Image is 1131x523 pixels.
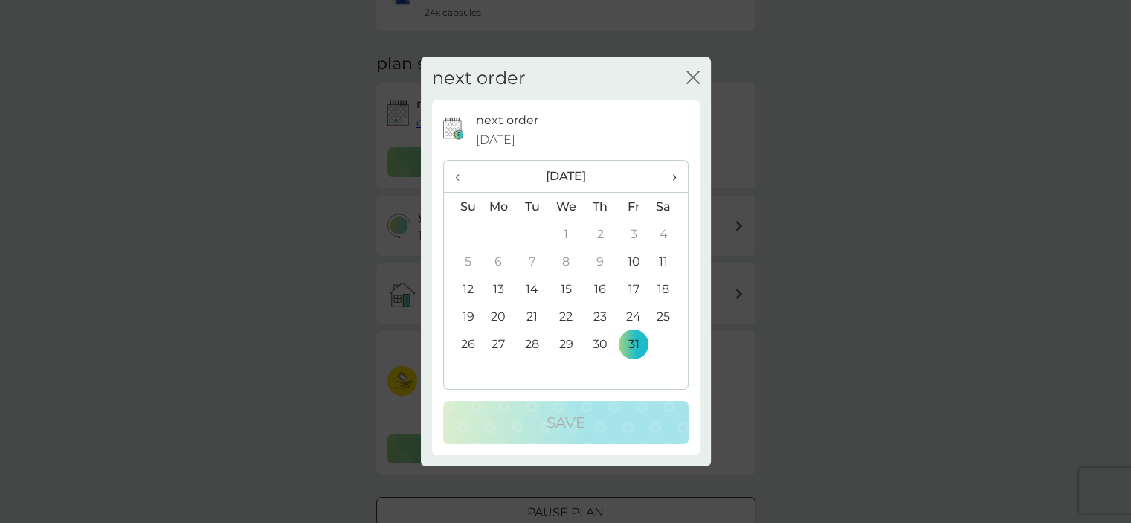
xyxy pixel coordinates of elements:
[549,248,583,275] td: 8
[616,248,650,275] td: 10
[443,401,689,444] button: Save
[549,303,583,330] td: 22
[515,275,549,303] td: 14
[515,330,549,358] td: 28
[515,193,549,221] th: Tu
[583,193,616,221] th: Th
[650,193,687,221] th: Sa
[444,330,482,358] td: 26
[583,220,616,248] td: 2
[515,248,549,275] td: 7
[616,303,650,330] td: 24
[482,161,651,193] th: [DATE]
[616,220,650,248] td: 3
[547,411,585,434] p: Save
[482,275,516,303] td: 13
[583,275,616,303] td: 16
[549,275,583,303] td: 15
[476,130,515,150] span: [DATE]
[583,330,616,358] td: 30
[650,220,687,248] td: 4
[650,248,687,275] td: 11
[444,248,482,275] td: 5
[515,303,549,330] td: 21
[549,330,583,358] td: 29
[686,71,700,86] button: close
[444,275,482,303] td: 12
[583,303,616,330] td: 23
[444,303,482,330] td: 19
[432,68,526,89] h2: next order
[661,161,676,192] span: ›
[549,193,583,221] th: We
[444,193,482,221] th: Su
[616,330,650,358] td: 31
[616,193,650,221] th: Fr
[482,248,516,275] td: 6
[650,303,687,330] td: 25
[650,275,687,303] td: 18
[482,330,516,358] td: 27
[549,220,583,248] td: 1
[455,161,471,192] span: ‹
[482,193,516,221] th: Mo
[583,248,616,275] td: 9
[616,275,650,303] td: 17
[482,303,516,330] td: 20
[476,111,538,130] p: next order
